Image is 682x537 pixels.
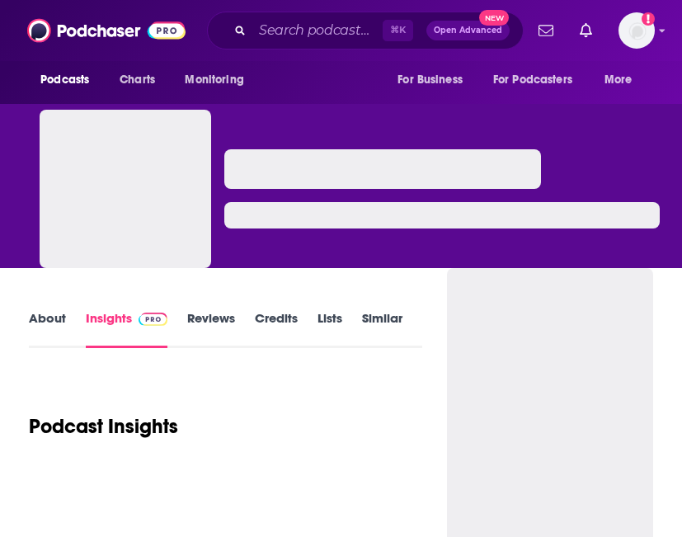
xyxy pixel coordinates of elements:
[139,313,167,326] img: Podchaser Pro
[173,64,265,96] button: open menu
[29,310,66,348] a: About
[397,68,463,92] span: For Business
[27,15,186,46] img: Podchaser - Follow, Share and Rate Podcasts
[479,10,509,26] span: New
[383,20,413,41] span: ⌘ K
[604,68,633,92] span: More
[29,414,178,439] h1: Podcast Insights
[619,12,655,49] span: Logged in as ocharlson
[434,26,502,35] span: Open Advanced
[642,12,655,26] svg: Add a profile image
[386,64,483,96] button: open menu
[619,12,655,49] button: Show profile menu
[573,16,599,45] a: Show notifications dropdown
[29,64,111,96] button: open menu
[619,12,655,49] img: User Profile
[493,68,572,92] span: For Podcasters
[40,68,89,92] span: Podcasts
[120,68,155,92] span: Charts
[317,310,342,348] a: Lists
[187,310,235,348] a: Reviews
[185,68,243,92] span: Monitoring
[362,310,402,348] a: Similar
[207,12,524,49] div: Search podcasts, credits, & more...
[593,64,653,96] button: open menu
[255,310,298,348] a: Credits
[252,17,383,44] input: Search podcasts, credits, & more...
[86,310,167,348] a: InsightsPodchaser Pro
[532,16,560,45] a: Show notifications dropdown
[482,64,596,96] button: open menu
[426,21,510,40] button: Open AdvancedNew
[109,64,165,96] a: Charts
